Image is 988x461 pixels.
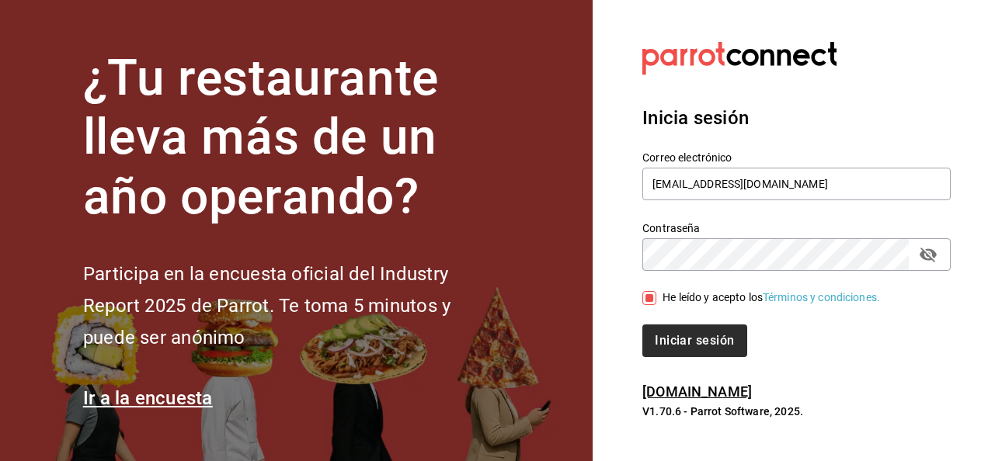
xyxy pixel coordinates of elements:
[642,383,752,400] a: [DOMAIN_NAME]
[642,168,951,200] input: Ingresa tu correo electrónico
[642,324,746,357] button: Iniciar sesión
[915,241,941,268] button: passwordField
[642,151,951,162] label: Correo electrónico
[642,404,951,419] p: V1.70.6 - Parrot Software, 2025.
[663,289,880,306] div: He leído y acepto los
[642,222,951,233] label: Contraseña
[642,104,951,132] h3: Inicia sesión
[763,291,880,303] a: Términos y condiciones.
[83,258,503,353] h2: Participa en la encuesta oficial del Industry Report 2025 de Parrot. Te toma 5 minutos y puede se...
[83,49,503,227] h1: ¿Tu restaurante lleva más de un año operando?
[83,387,213,409] a: Ir a la encuesta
